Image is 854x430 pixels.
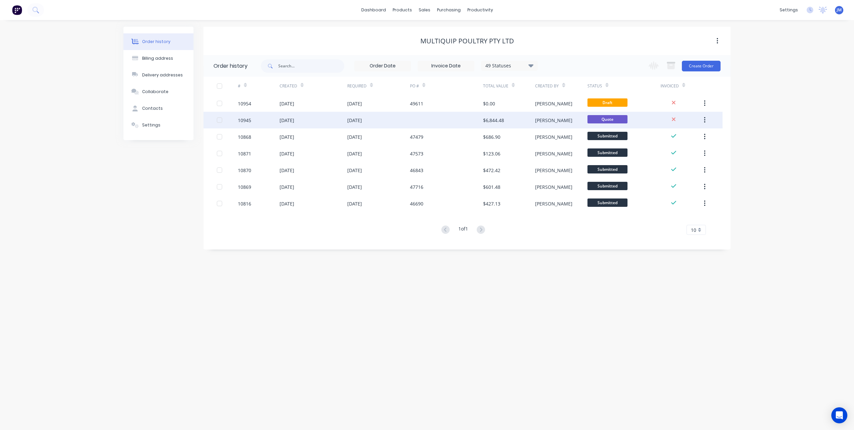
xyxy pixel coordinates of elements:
[410,77,483,95] div: PO #
[535,150,572,157] div: [PERSON_NAME]
[280,183,294,190] div: [DATE]
[213,62,248,70] div: Order history
[587,148,627,157] span: Submitted
[238,133,251,140] div: 10868
[483,150,500,157] div: $123.06
[483,83,508,89] div: Total Value
[535,100,572,107] div: [PERSON_NAME]
[347,100,362,107] div: [DATE]
[347,117,362,124] div: [DATE]
[535,77,587,95] div: Created By
[238,150,251,157] div: 10871
[587,182,627,190] span: Submitted
[481,62,537,69] div: 49 Statuses
[410,133,423,140] div: 47479
[464,5,496,15] div: productivity
[347,77,410,95] div: Required
[238,83,241,89] div: #
[483,133,500,140] div: $686.90
[358,5,389,15] a: dashboard
[238,167,251,174] div: 10870
[410,83,419,89] div: PO #
[123,67,193,83] button: Delivery addresses
[142,72,183,78] div: Delivery addresses
[535,83,559,89] div: Created By
[587,115,627,123] span: Quote
[661,83,679,89] div: Invoiced
[238,183,251,190] div: 10869
[142,122,160,128] div: Settings
[355,61,411,71] input: Order Date
[347,167,362,174] div: [DATE]
[347,83,367,89] div: Required
[415,5,434,15] div: sales
[238,77,280,95] div: #
[483,183,500,190] div: $601.48
[280,83,297,89] div: Created
[142,39,170,45] div: Order history
[410,150,423,157] div: 47573
[410,167,423,174] div: 46843
[587,165,627,173] span: Submitted
[410,200,423,207] div: 46690
[280,133,294,140] div: [DATE]
[483,100,495,107] div: $0.00
[831,407,847,423] div: Open Intercom Messenger
[410,183,423,190] div: 47716
[434,5,464,15] div: purchasing
[776,5,801,15] div: settings
[238,100,251,107] div: 10954
[278,59,344,73] input: Search...
[347,183,362,190] div: [DATE]
[123,83,193,100] button: Collaborate
[123,50,193,67] button: Billing address
[587,77,661,95] div: Status
[535,183,572,190] div: [PERSON_NAME]
[347,150,362,157] div: [DATE]
[280,117,294,124] div: [DATE]
[535,133,572,140] div: [PERSON_NAME]
[280,200,294,207] div: [DATE]
[420,37,514,45] div: Multiquip Poultry Pty Ltd
[123,33,193,50] button: Order history
[837,7,842,13] span: JM
[661,77,702,95] div: Invoiced
[238,200,251,207] div: 10816
[280,150,294,157] div: [DATE]
[123,117,193,133] button: Settings
[587,98,627,107] span: Draft
[238,117,251,124] div: 10945
[410,100,423,107] div: 49611
[458,225,468,235] div: 1 of 1
[142,105,163,111] div: Contacts
[347,133,362,140] div: [DATE]
[280,100,294,107] div: [DATE]
[535,200,572,207] div: [PERSON_NAME]
[535,167,572,174] div: [PERSON_NAME]
[587,83,602,89] div: Status
[483,167,500,174] div: $472.42
[389,5,415,15] div: products
[280,167,294,174] div: [DATE]
[691,227,696,234] span: 10
[483,200,500,207] div: $427.13
[682,61,721,71] button: Create Order
[280,77,347,95] div: Created
[418,61,474,71] input: Invoice Date
[483,117,504,124] div: $6,844.48
[483,77,535,95] div: Total Value
[142,55,173,61] div: Billing address
[123,100,193,117] button: Contacts
[535,117,572,124] div: [PERSON_NAME]
[587,132,627,140] span: Submitted
[587,198,627,207] span: Submitted
[12,5,22,15] img: Factory
[347,200,362,207] div: [DATE]
[142,89,168,95] div: Collaborate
